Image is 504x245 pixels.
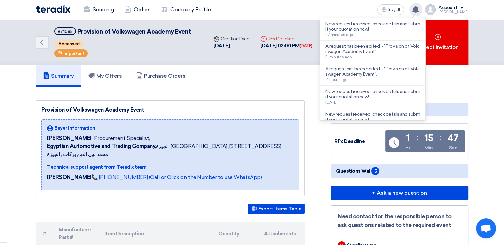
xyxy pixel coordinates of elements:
[47,142,293,158] span: الجيزة, [GEOGRAPHIC_DATA] ,[STREET_ADDRESS] محمد بهي الدين بركات , الجيزة
[260,42,312,50] div: [DATE] 02:00 PM
[41,106,299,114] div: Provision of Volkswagen Academy Event
[371,167,379,175] span: 5
[476,218,496,238] a: Open chat
[409,19,468,65] div: Reject Invitation
[43,73,74,79] h5: Summary
[325,21,420,32] p: New request received, check details and submit your quotation now!
[334,138,384,145] div: RFx Deadline
[129,65,193,87] a: Purchase Orders
[406,134,410,143] div: 1
[325,100,337,105] span: [DATE]
[36,222,53,245] th: #
[325,77,347,82] span: 21 hours ago
[47,143,156,149] b: Egyptian Automotive and Trading Company,
[88,73,122,79] h5: My Offers
[63,51,84,56] span: Important
[54,125,95,132] span: Buyer Information
[325,32,353,37] span: 47 minutes ago
[325,44,420,54] p: A request has been edited! - "Provision of Volkswagen Academy Event".
[417,132,418,144] div: :
[136,73,185,79] h5: Purchase Orders
[54,27,191,36] h5: Provision of Volkswagen Academy Event
[81,65,129,87] a: My Offers
[377,4,404,15] button: العربية
[213,42,250,50] div: [DATE]
[53,222,99,245] th: Manufacturer Part #
[331,186,468,200] button: + Ask a new question
[336,167,379,175] span: Questions Wall
[119,2,156,17] a: Orders
[99,222,213,245] th: Item Description
[425,4,436,15] img: profile_test.png
[47,174,91,180] strong: [PERSON_NAME]
[78,2,119,17] a: Sourcing
[300,43,312,49] div: [DATE]
[424,144,433,151] div: Min
[440,132,441,144] div: :
[449,144,457,151] div: Sec
[36,65,81,87] a: Summary
[94,134,150,142] span: Procurement Specialist,
[424,134,433,143] div: 15
[438,5,457,11] div: Account
[388,8,400,12] span: العربية
[91,174,262,180] a: 📞 [PHONE_NUMBER] (Call or Click on the Number to use WhatsApp)
[36,5,70,13] img: Teradix logo
[213,222,259,245] th: Quantity
[47,164,293,171] div: Technical support agent from Teradix team
[248,204,305,214] button: Export Items Table
[55,40,83,48] span: Accessed
[77,28,191,35] span: Provision of Volkswagen Academy Event
[213,35,250,42] div: Creation Date
[338,212,461,229] div: Need contact for the responsible person to ask questions related to the required event
[58,29,73,34] div: #71085
[325,112,420,122] p: New request received, check details and submit your quotation now!
[259,222,305,245] th: Attachments
[325,66,420,77] p: A request has been edited! - "Provision of Volkswagen Academy Event".
[260,35,312,42] div: RFx Deadline
[405,144,410,151] div: Hr
[325,55,352,59] span: 51 minutes ago
[47,134,91,142] span: [PERSON_NAME]
[325,89,420,100] p: New request received, check details and submit your quotation now!
[156,2,216,17] a: Company Profile
[438,10,468,14] div: [PERSON_NAME]
[448,134,458,143] div: 47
